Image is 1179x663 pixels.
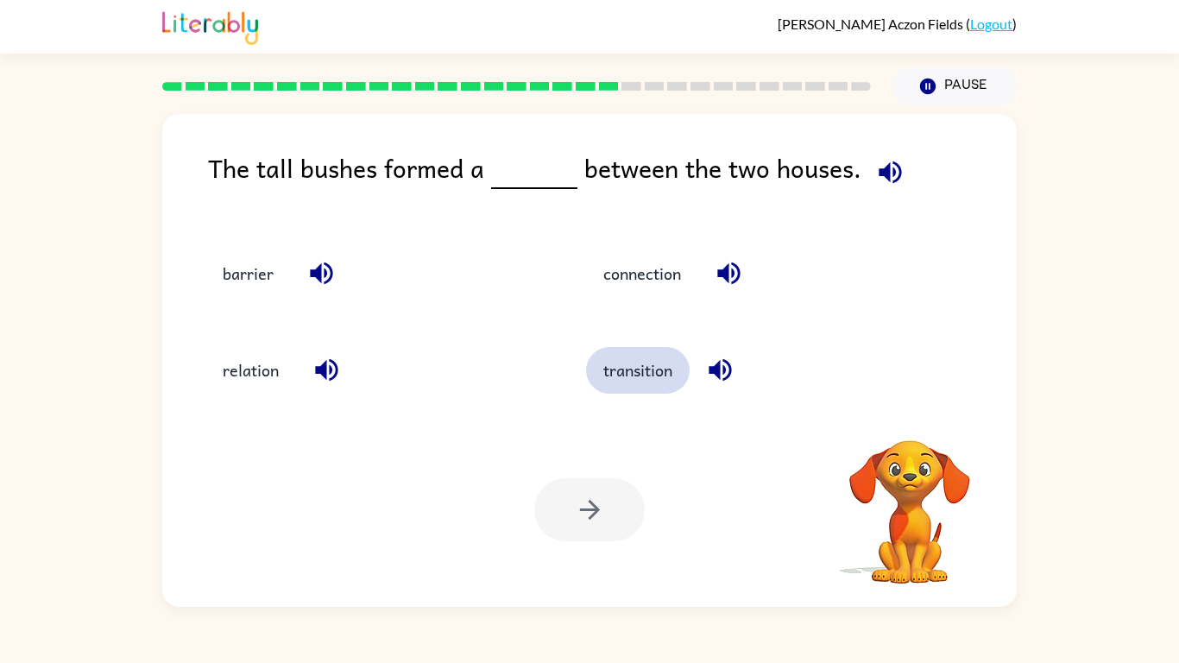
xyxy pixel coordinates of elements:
[205,249,291,296] button: barrier
[208,148,1017,215] div: The tall bushes formed a between the two houses.
[586,249,698,296] button: connection
[778,16,966,32] span: [PERSON_NAME] Aczon Fields
[162,7,258,45] img: Literably
[586,347,690,394] button: transition
[778,16,1017,32] div: ( )
[970,16,1012,32] a: Logout
[823,414,996,586] video: Your browser must support playing .mp4 files to use Literably. Please try using another browser.
[205,347,296,394] button: relation
[892,66,1017,106] button: Pause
